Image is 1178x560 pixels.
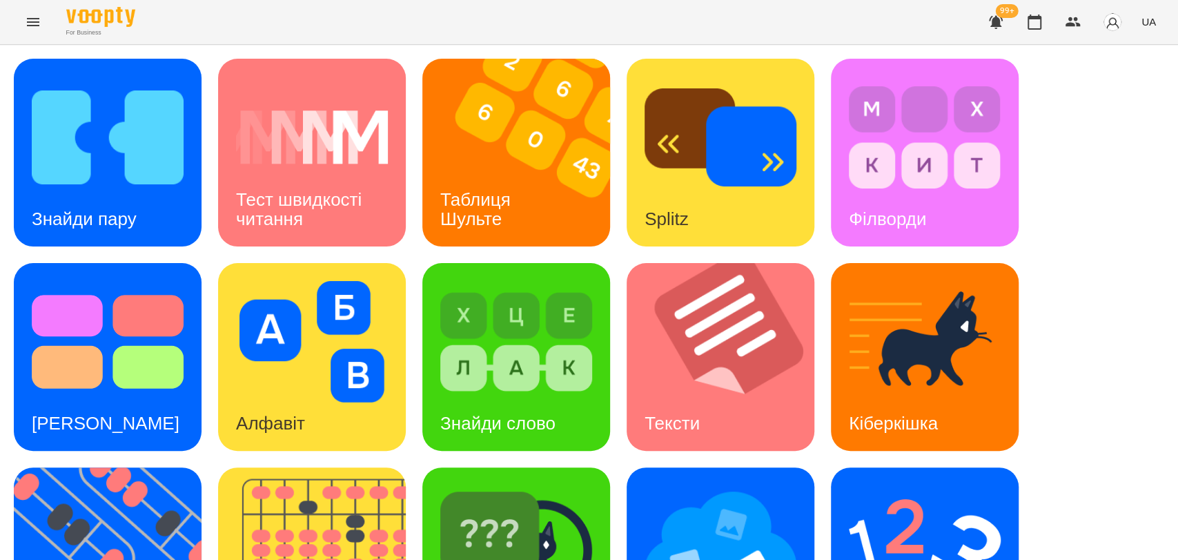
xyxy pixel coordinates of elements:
a: Знайди словоЗнайди слово [422,263,610,451]
h3: Знайди слово [440,413,556,434]
span: 99+ [996,4,1019,18]
img: Voopty Logo [66,7,135,27]
h3: Знайди пару [32,209,137,229]
a: Знайди паруЗнайди пару [14,59,202,247]
button: Menu [17,6,50,39]
img: Знайди слово [440,281,592,403]
img: Кіберкішка [849,281,1001,403]
button: UA [1136,9,1161,35]
a: КіберкішкаКіберкішка [831,263,1019,451]
h3: Таблиця Шульте [440,189,516,229]
img: Тест Струпа [32,281,184,403]
img: Таблиця Шульте [422,59,627,247]
img: Знайди пару [32,77,184,198]
img: Тексти [627,263,832,451]
img: Алфавіт [236,281,388,403]
h3: Splitz [645,209,689,229]
h3: Алфавіт [236,413,305,434]
a: Таблиця ШультеТаблиця Шульте [422,59,610,247]
img: Тест швидкості читання [236,77,388,198]
img: avatar_s.png [1103,12,1122,32]
h3: Філворди [849,209,926,229]
span: For Business [66,28,135,37]
a: АлфавітАлфавіт [218,263,406,451]
h3: [PERSON_NAME] [32,413,179,434]
a: ТекстиТексти [627,263,814,451]
a: Тест Струпа[PERSON_NAME] [14,263,202,451]
a: ФілвордиФілворди [831,59,1019,247]
a: SplitzSplitz [627,59,814,247]
a: Тест швидкості читанняТест швидкості читання [218,59,406,247]
h3: Тест швидкості читання [236,189,366,229]
h3: Кіберкішка [849,413,938,434]
img: Splitz [645,77,796,198]
span: UA [1141,15,1156,29]
h3: Тексти [645,413,700,434]
img: Філворди [849,77,1001,198]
